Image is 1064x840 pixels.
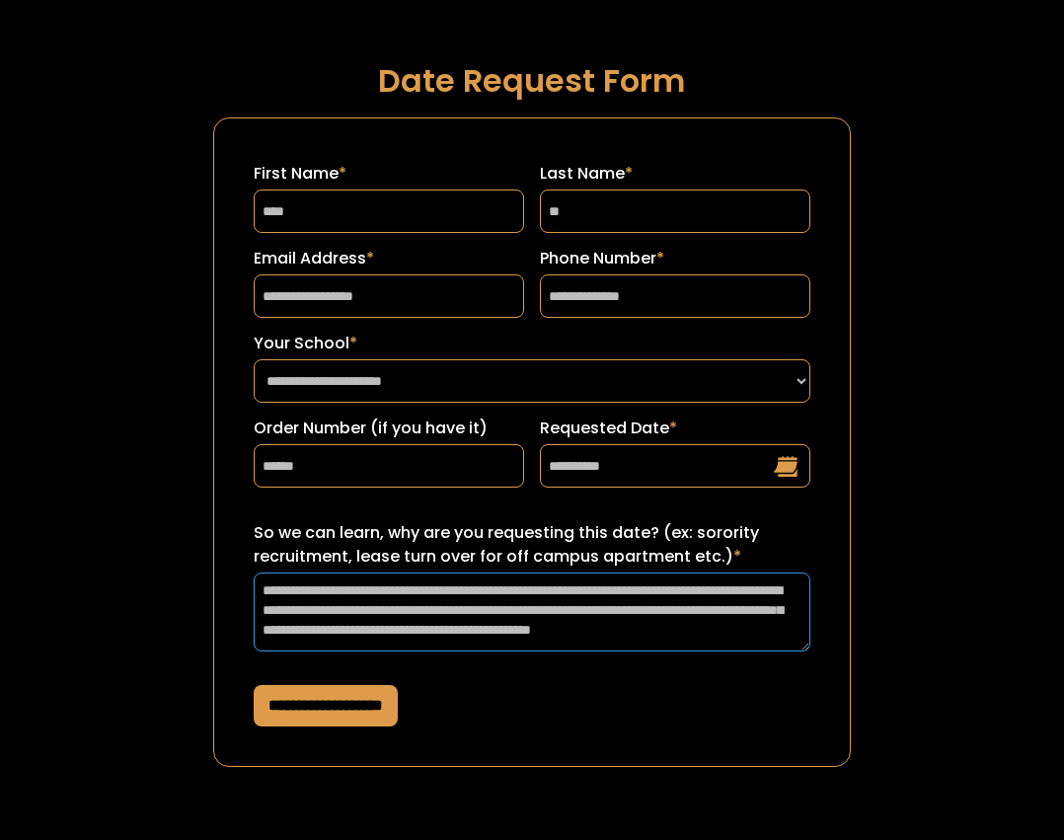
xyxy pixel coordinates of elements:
label: Email Address [254,247,524,270]
label: Requested Date [540,417,810,440]
label: So we can learn, why are you requesting this date? (ex: sorority recruitment, lease turn over for... [254,521,811,569]
label: Phone Number [540,247,810,270]
label: Your School [254,332,811,355]
label: Order Number (if you have it) [254,417,524,440]
form: Request a Date Form [213,117,852,767]
label: Last Name [540,162,810,186]
h1: Date Request Form [213,63,852,98]
label: First Name [254,162,524,186]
